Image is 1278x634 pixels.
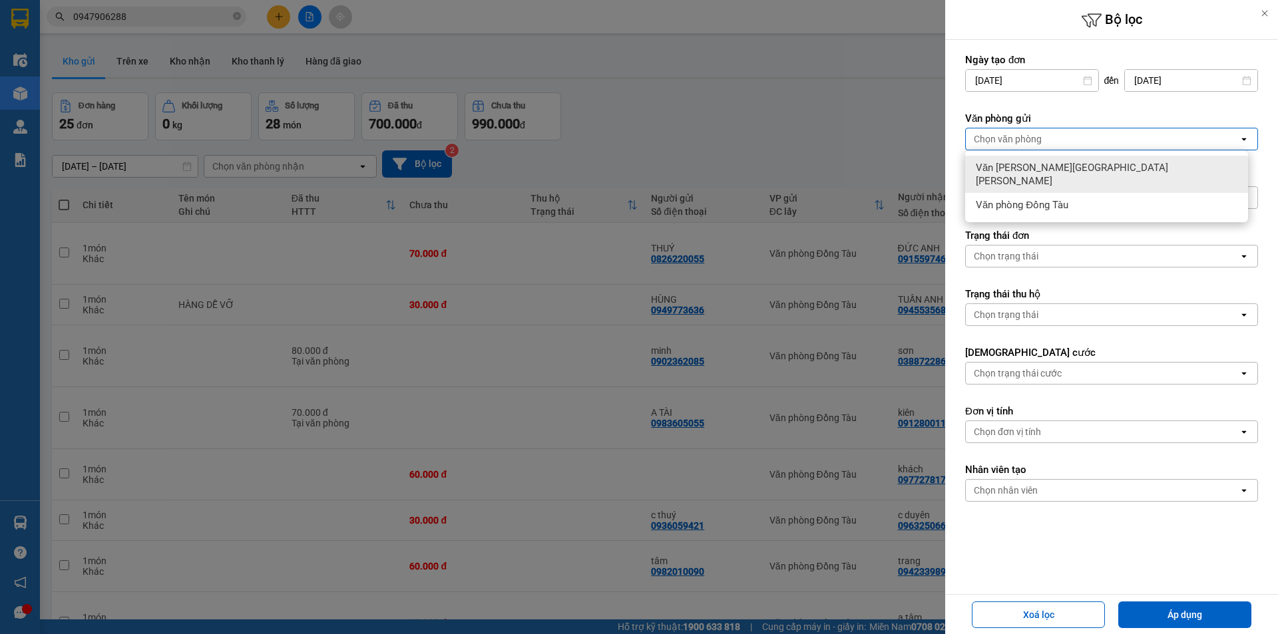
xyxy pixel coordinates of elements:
[976,198,1068,212] span: Văn phòng Đồng Tàu
[1125,70,1257,91] input: Select a date.
[1239,485,1249,496] svg: open
[1239,426,1249,437] svg: open
[965,53,1258,67] label: Ngày tạo đơn
[976,161,1243,188] span: Văn [PERSON_NAME][GEOGRAPHIC_DATA][PERSON_NAME]
[965,150,1248,222] ul: Menu
[974,484,1038,497] div: Chọn nhân viên
[965,404,1258,418] label: Đơn vị tính
[974,425,1041,438] div: Chọn đơn vị tính
[965,463,1258,476] label: Nhân viên tạo
[1118,601,1251,628] button: Áp dụng
[972,601,1105,628] button: Xoá lọc
[965,112,1258,125] label: Văn phòng gửi
[974,367,1062,380] div: Chọn trạng thái cước
[1239,251,1249,261] svg: open
[945,10,1278,31] h6: Bộ lọc
[974,249,1038,263] div: Chọn trạng thái
[1239,134,1249,144] svg: open
[965,287,1258,301] label: Trạng thái thu hộ
[1239,368,1249,379] svg: open
[965,346,1258,359] label: [DEMOGRAPHIC_DATA] cước
[1239,309,1249,320] svg: open
[966,70,1098,91] input: Select a date.
[974,132,1042,146] div: Chọn văn phòng
[1104,74,1120,87] span: đến
[965,229,1258,242] label: Trạng thái đơn
[974,308,1038,321] div: Chọn trạng thái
